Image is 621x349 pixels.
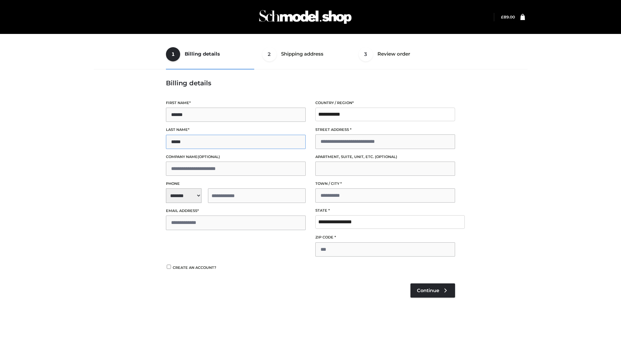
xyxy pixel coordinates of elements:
label: Town / City [315,181,455,187]
label: Last name [166,127,306,133]
label: Company name [166,154,306,160]
span: (optional) [375,154,397,159]
a: £89.00 [501,15,515,19]
label: Street address [315,127,455,133]
input: Create an account? [166,265,172,269]
a: Continue [410,283,455,298]
label: Country / Region [315,100,455,106]
h3: Billing details [166,79,455,87]
label: Email address [166,208,306,214]
label: ZIP Code [315,234,455,240]
label: Apartment, suite, unit, etc. [315,154,455,160]
span: (optional) [198,154,220,159]
label: State [315,207,455,214]
label: First name [166,100,306,106]
bdi: 89.00 [501,15,515,19]
span: Continue [417,288,439,293]
span: £ [501,15,504,19]
label: Phone [166,181,306,187]
span: Create an account? [173,265,216,270]
img: Schmodel Admin 964 [257,4,354,30]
